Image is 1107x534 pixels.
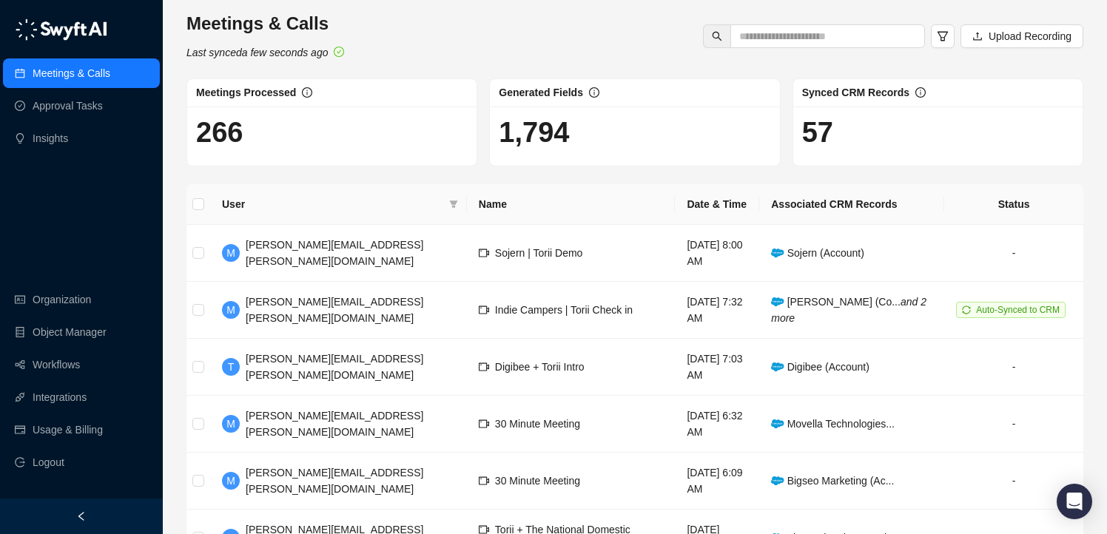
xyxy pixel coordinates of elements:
[759,184,944,225] th: Associated CRM Records
[802,115,1074,149] h1: 57
[1057,484,1092,519] div: Open Intercom Messenger
[771,296,926,324] span: [PERSON_NAME] (Co...
[33,382,87,412] a: Integrations
[226,302,235,318] span: M
[15,457,25,467] span: logout
[467,184,676,225] th: Name
[495,361,585,373] span: Digibee + Torii Intro
[33,350,80,379] a: Workflows
[246,239,423,267] span: [PERSON_NAME][EMAIL_ADDRESS][PERSON_NAME][DOMAIN_NAME]
[186,12,344,36] h3: Meetings & Calls
[246,467,423,495] span: [PERSON_NAME][EMAIL_ADDRESS][PERSON_NAME][DOMAIN_NAME]
[675,225,759,282] td: [DATE] 8:00 AM
[33,317,107,347] a: Object Manager
[76,511,87,521] span: left
[334,47,344,57] span: check-circle
[33,415,103,445] a: Usage & Billing
[944,184,1083,225] th: Status
[479,476,489,486] span: video-camera
[495,418,580,430] span: 30 Minute Meeting
[960,24,1083,48] button: Upload Recording
[33,58,110,88] a: Meetings & Calls
[499,87,583,98] span: Generated Fields
[33,285,91,314] a: Organization
[771,247,864,259] span: Sojern (Account)
[499,115,770,149] h1: 1,794
[712,31,722,41] span: search
[479,362,489,372] span: video-camera
[495,475,580,487] span: 30 Minute Meeting
[675,282,759,339] td: [DATE] 7:32 AM
[944,396,1083,453] td: -
[495,247,583,259] span: Sojern | Torii Demo
[33,447,64,477] span: Logout
[302,87,312,98] span: info-circle
[771,418,895,430] span: Movella Technologies...
[989,28,1071,44] span: Upload Recording
[33,91,103,121] a: Approval Tasks
[915,87,926,98] span: info-circle
[186,47,328,58] i: Last synced a few seconds ago
[228,359,235,375] span: T
[962,305,971,314] span: sync
[589,87,599,98] span: info-circle
[33,124,68,153] a: Insights
[944,339,1083,396] td: -
[675,184,759,225] th: Date & Time
[226,416,235,432] span: M
[196,87,296,98] span: Meetings Processed
[972,31,983,41] span: upload
[246,296,423,324] span: [PERSON_NAME][EMAIL_ADDRESS][PERSON_NAME][DOMAIN_NAME]
[479,419,489,429] span: video-camera
[944,453,1083,510] td: -
[446,193,461,215] span: filter
[246,353,423,381] span: [PERSON_NAME][EMAIL_ADDRESS][PERSON_NAME][DOMAIN_NAME]
[15,18,107,41] img: logo-05li4sbe.png
[944,225,1083,282] td: -
[246,410,423,438] span: [PERSON_NAME][EMAIL_ADDRESS][PERSON_NAME][DOMAIN_NAME]
[196,115,468,149] h1: 266
[771,475,894,487] span: Bigseo Marketing (Ac...
[771,296,926,324] i: and 2 more
[675,396,759,453] td: [DATE] 6:32 AM
[802,87,909,98] span: Synced CRM Records
[479,248,489,258] span: video-camera
[771,361,869,373] span: Digibee (Account)
[937,30,949,42] span: filter
[479,305,489,315] span: video-camera
[222,196,443,212] span: User
[449,200,458,209] span: filter
[226,245,235,261] span: M
[675,453,759,510] td: [DATE] 6:09 AM
[675,339,759,396] td: [DATE] 7:03 AM
[226,473,235,489] span: M
[495,304,633,316] span: Indie Campers | Torii Check in
[976,305,1060,315] span: Auto-Synced to CRM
